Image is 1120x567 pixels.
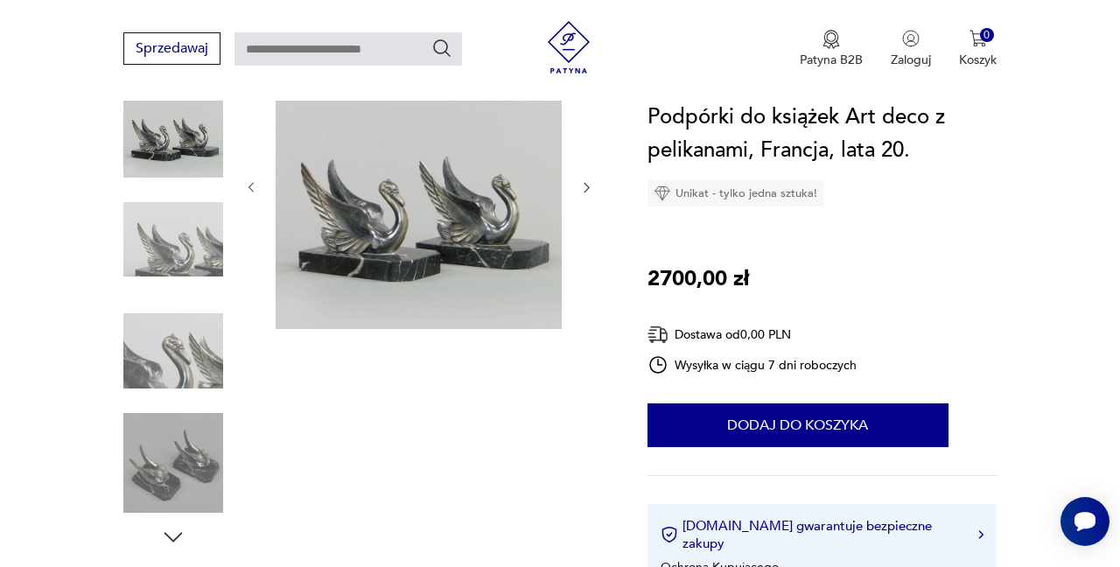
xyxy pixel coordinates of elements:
button: [DOMAIN_NAME] gwarantuje bezpieczne zakupy [661,517,983,552]
div: Wysyłka w ciągu 7 dni roboczych [647,354,857,375]
img: Ikona koszyka [969,30,987,47]
button: Szukaj [431,38,452,59]
button: Zaloguj [891,30,931,68]
img: Zdjęcie produktu Podpórki do książek Art deco z pelikanami, Francja, lata 20. [123,78,223,178]
img: Ikonka użytkownika [902,30,920,47]
img: Ikona certyfikatu [661,526,678,543]
button: Patyna B2B [800,30,863,68]
p: Koszyk [959,52,997,68]
img: Patyna - sklep z meblami i dekoracjami vintage [542,21,595,73]
a: Sprzedawaj [123,44,220,56]
button: 0Koszyk [959,30,997,68]
img: Zdjęcie produktu Podpórki do książek Art deco z pelikanami, Francja, lata 20. [276,43,562,329]
img: Zdjęcie produktu Podpórki do książek Art deco z pelikanami, Francja, lata 20. [123,190,223,290]
button: Sprzedawaj [123,32,220,65]
div: 0 [980,28,995,43]
p: Zaloguj [891,52,931,68]
p: 2700,00 zł [647,262,749,296]
div: Dostawa od 0,00 PLN [647,324,857,346]
img: Ikona diamentu [654,185,670,201]
h1: Podpórki do książek Art deco z pelikanami, Francja, lata 20. [647,101,997,167]
button: Dodaj do koszyka [647,403,948,447]
img: Ikona medalu [822,30,840,49]
img: Ikona strzałki w prawo [978,530,983,539]
p: Patyna B2B [800,52,863,68]
img: Zdjęcie produktu Podpórki do książek Art deco z pelikanami, Francja, lata 20. [123,413,223,513]
img: Zdjęcie produktu Podpórki do książek Art deco z pelikanami, Francja, lata 20. [123,301,223,401]
div: Unikat - tylko jedna sztuka! [647,180,824,206]
img: Ikona dostawy [647,324,668,346]
a: Ikona medaluPatyna B2B [800,30,863,68]
iframe: Smartsupp widget button [1060,497,1109,546]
